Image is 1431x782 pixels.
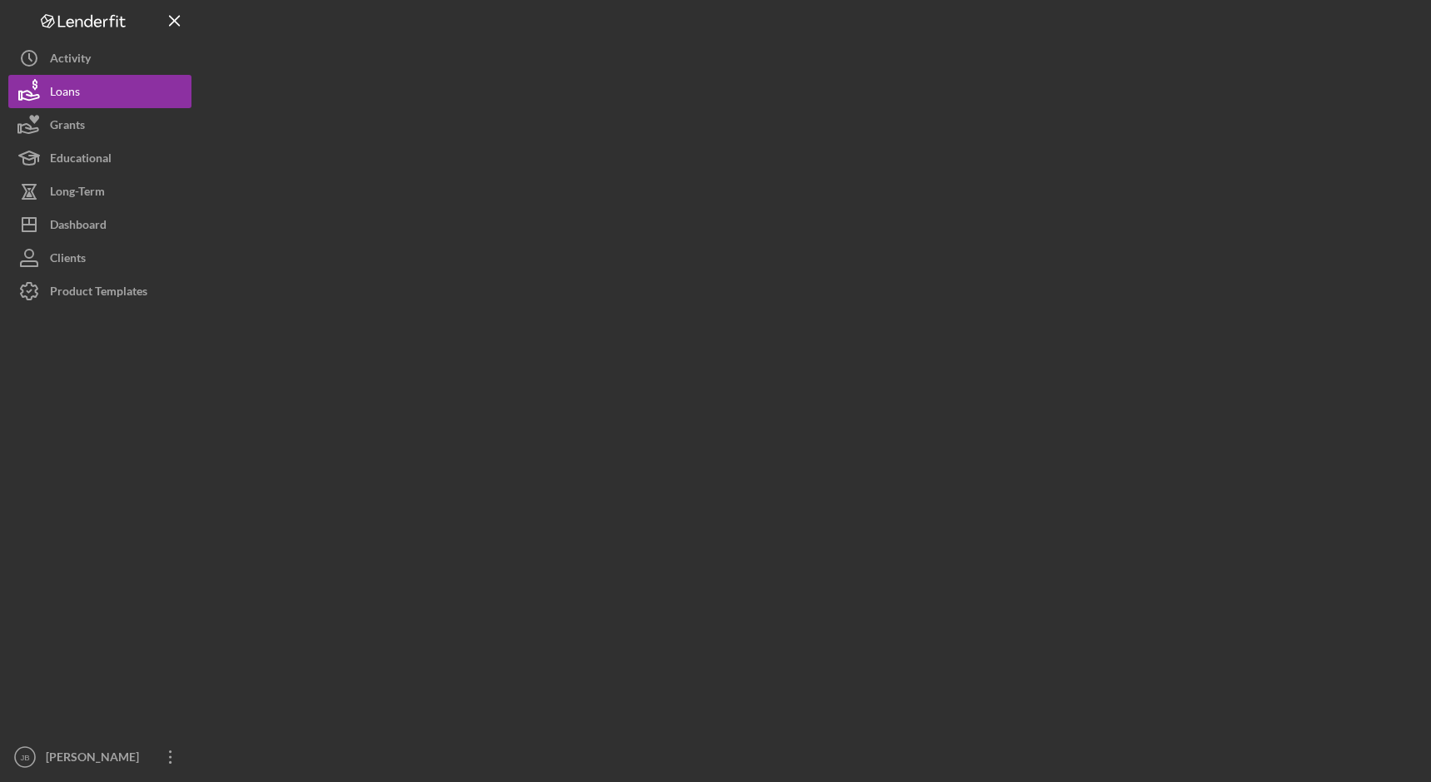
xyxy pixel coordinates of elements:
button: Educational [8,141,191,175]
button: Clients [8,241,191,275]
button: Activity [8,42,191,75]
button: Long-Term [8,175,191,208]
div: Activity [50,42,91,79]
button: Product Templates [8,275,191,308]
div: Educational [50,141,112,179]
div: Loans [50,75,80,112]
div: Grants [50,108,85,146]
button: Grants [8,108,191,141]
button: Dashboard [8,208,191,241]
div: Clients [50,241,86,279]
button: JB[PERSON_NAME] [8,740,191,774]
div: Long-Term [50,175,105,212]
div: Product Templates [50,275,147,312]
text: JB [20,753,29,762]
div: [PERSON_NAME] [42,740,150,778]
button: Loans [8,75,191,108]
div: Dashboard [50,208,107,245]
